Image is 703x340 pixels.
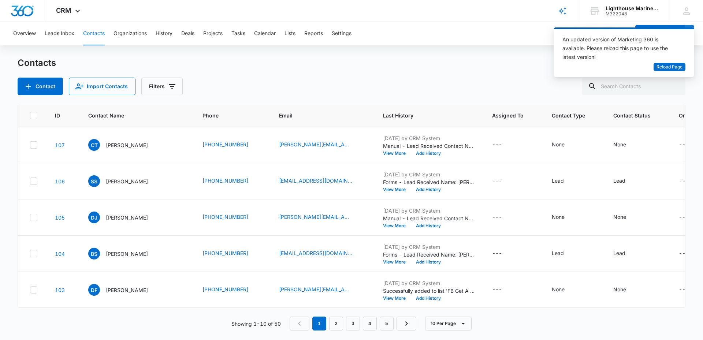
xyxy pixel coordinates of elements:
[492,177,515,186] div: Assigned To - - Select to Edit Field
[56,7,71,14] span: CRM
[679,249,689,258] div: ---
[13,22,36,45] button: Overview
[613,285,626,293] div: None
[383,287,475,295] p: Successfully added to list 'FB Get A Quote Lead Form'.
[202,141,261,149] div: Phone - +1 (301) 807-4933 - Select to Edit Field
[45,22,74,45] button: Leads Inbox
[106,178,148,185] p: [PERSON_NAME]
[363,317,377,330] a: Page 4
[425,317,472,330] button: 10 Per Page
[383,112,464,119] span: Last History
[231,22,245,45] button: Tasks
[332,22,351,45] button: Settings
[279,177,352,184] a: [EMAIL_ADDRESS][DOMAIN_NAME]
[202,112,251,119] span: Phone
[55,178,65,184] a: Navigate to contact details page for Scott Schuessler
[279,213,365,222] div: Email - danny@jtengineering.com - Select to Edit Field
[613,213,626,221] div: None
[383,251,475,258] p: Forms - Lead Received Name: [PERSON_NAME] Email: [EMAIL_ADDRESS][DOMAIN_NAME] Phone: [PHONE_NUMBE...
[383,279,475,287] p: [DATE] by CRM System
[279,249,352,257] a: [EMAIL_ADDRESS][DOMAIN_NAME]
[18,78,63,95] button: Add Contact
[613,249,639,258] div: Contact Status - Lead - Select to Edit Field
[106,141,148,149] p: [PERSON_NAME]
[635,25,685,42] button: Add Contact
[279,141,352,148] a: [PERSON_NAME][EMAIL_ADDRESS][DOMAIN_NAME]
[69,78,135,95] button: Import Contacts
[88,139,100,151] span: CT
[88,212,161,223] div: Contact Name - Danny Jacob - Select to Edit Field
[88,248,161,259] div: Contact Name - Baron Smith - Select to Edit Field
[202,249,261,258] div: Phone - (336) 978-5384 - Select to Edit Field
[613,213,639,222] div: Contact Status - None - Select to Edit Field
[613,249,625,257] div: Lead
[88,284,100,296] span: DF
[279,249,365,258] div: Email - redbaron525@gmail.com - Select to Edit Field
[88,112,174,119] span: Contact Name
[679,285,702,294] div: Organization - - Select to Edit Field
[141,78,183,95] button: Filters
[606,5,659,11] div: account name
[679,141,702,149] div: Organization - - Select to Edit Field
[203,22,223,45] button: Projects
[397,317,416,330] a: Next Page
[552,141,565,148] div: None
[383,207,475,214] p: [DATE] by CRM System
[55,214,65,221] a: Navigate to contact details page for Danny Jacob
[552,285,578,294] div: Contact Type - None - Select to Edit Field
[552,249,577,258] div: Contact Type - Lead - Select to Edit Field
[202,177,261,186] div: Phone - (314) 368-8921 - Select to Edit Field
[492,285,515,294] div: Assigned To - - Select to Edit Field
[656,64,682,71] span: Reload Page
[613,141,639,149] div: Contact Status - None - Select to Edit Field
[202,249,248,257] a: [PHONE_NUMBER]
[383,134,475,142] p: [DATE] by CRM System
[411,260,446,264] button: Add History
[492,249,515,258] div: Assigned To - - Select to Edit Field
[202,177,248,184] a: [PHONE_NUMBER]
[383,171,475,178] p: [DATE] by CRM System
[312,317,326,330] em: 1
[88,284,161,296] div: Contact Name - Dale Fields - Select to Edit Field
[411,151,446,156] button: Add History
[55,287,65,293] a: Navigate to contact details page for Dale Fields
[18,57,56,68] h1: Contacts
[383,243,475,251] p: [DATE] by CRM System
[582,78,685,95] input: Search Contacts
[654,63,685,71] button: Reload Page
[552,112,585,119] span: Contact Type
[55,251,65,257] a: Navigate to contact details page for Baron Smith
[679,177,702,186] div: Organization - - Select to Edit Field
[231,320,281,328] p: Showing 1-10 of 50
[411,224,446,228] button: Add History
[552,177,577,186] div: Contact Type - Lead - Select to Edit Field
[613,285,639,294] div: Contact Status - None - Select to Edit Field
[202,285,261,294] div: Phone - +1 (470) 222-5681 - Select to Edit Field
[383,187,411,192] button: View More
[88,212,100,223] span: DJ
[284,22,295,45] button: Lists
[383,224,411,228] button: View More
[606,11,659,16] div: account id
[411,187,446,192] button: Add History
[55,142,65,148] a: Navigate to contact details page for Craig Thomas Grass
[181,22,194,45] button: Deals
[492,249,502,258] div: ---
[329,317,343,330] a: Page 2
[492,112,524,119] span: Assigned To
[346,317,360,330] a: Page 3
[679,177,689,186] div: ---
[106,286,148,294] p: [PERSON_NAME]
[83,22,105,45] button: Contacts
[492,141,515,149] div: Assigned To - - Select to Edit Field
[613,177,625,184] div: Lead
[383,151,411,156] button: View More
[304,22,323,45] button: Reports
[492,177,502,186] div: ---
[156,22,172,45] button: History
[613,141,626,148] div: None
[492,213,502,222] div: ---
[492,285,502,294] div: ---
[279,285,365,294] div: Email - dale.fields@yahoo.com - Select to Edit Field
[679,249,702,258] div: Organization - - Select to Edit Field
